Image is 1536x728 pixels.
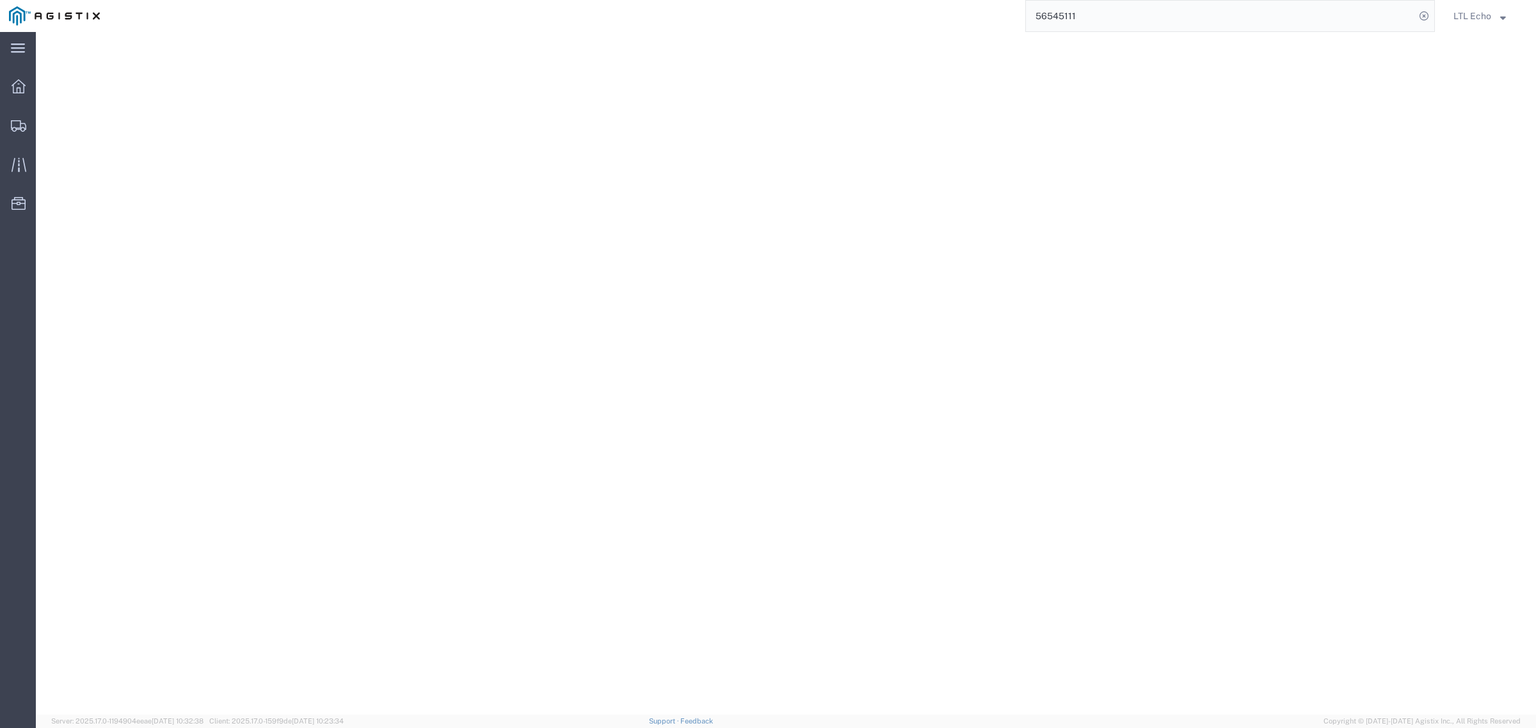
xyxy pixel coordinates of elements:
span: Server: 2025.17.0-1194904eeae [51,717,204,725]
span: Client: 2025.17.0-159f9de [209,717,344,725]
span: LTL Echo [1453,9,1491,23]
iframe: FS Legacy Container [36,32,1536,715]
a: Support [649,717,681,725]
span: [DATE] 10:23:34 [292,717,344,725]
button: LTL Echo [1453,8,1518,24]
a: Feedback [680,717,713,725]
span: Copyright © [DATE]-[DATE] Agistix Inc., All Rights Reserved [1324,716,1521,727]
span: [DATE] 10:32:38 [152,717,204,725]
input: Search for shipment number, reference number [1026,1,1415,31]
img: logo [9,6,100,26]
